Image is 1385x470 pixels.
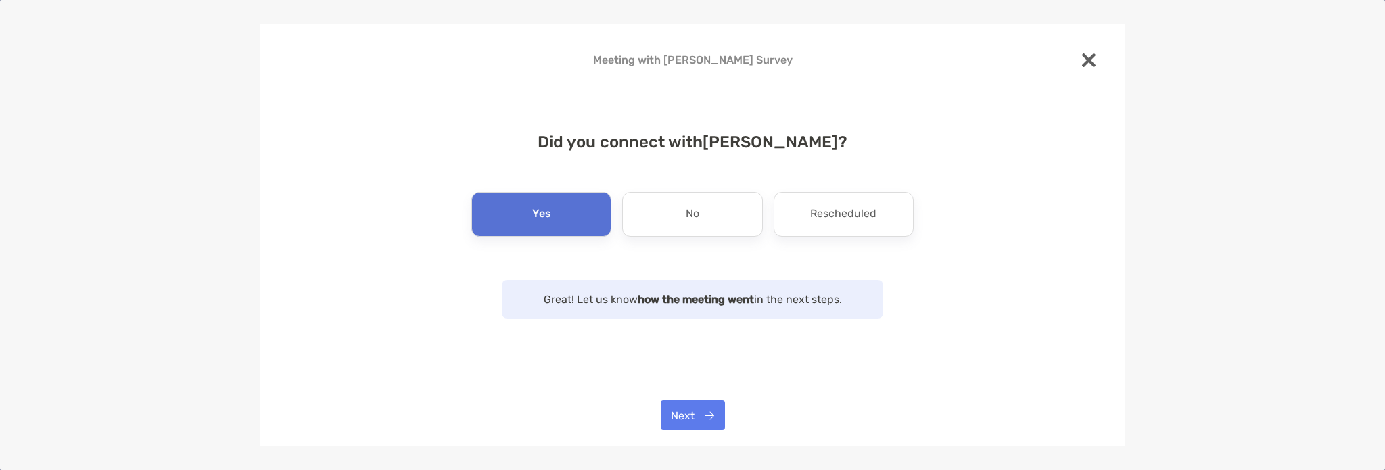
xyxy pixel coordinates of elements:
p: Great! Let us know in the next steps. [515,291,870,308]
p: Rescheduled [810,204,876,225]
h4: Did you connect with [PERSON_NAME] ? [281,133,1104,151]
h4: Meeting with [PERSON_NAME] Survey [281,53,1104,66]
strong: how the meeting went [638,293,754,306]
button: Next [661,400,725,430]
img: close modal [1082,53,1096,67]
p: Yes [532,204,551,225]
p: No [686,204,699,225]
